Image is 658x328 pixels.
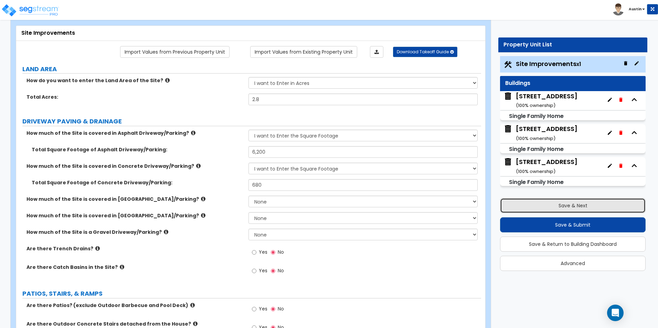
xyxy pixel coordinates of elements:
label: How much of the Site is covered in [GEOGRAPHIC_DATA]/Parking? [26,212,243,219]
label: Total Square Footage of Asphalt Driveway/Parking: [32,146,243,153]
b: Austin [629,7,641,12]
input: No [271,249,275,256]
img: avatar.png [612,3,624,15]
i: click for more info! [120,264,124,270]
label: DRIVEWAY PAVING & DRAINAGE [22,117,481,126]
i: click for more info! [196,163,201,168]
label: Are there Catch Basins in the Site? [26,264,243,271]
label: LAND AREA [22,65,481,74]
label: Total Square Footage of Concrete Driveway/Parking: [32,179,243,186]
span: No [278,267,284,274]
i: click for more info! [201,213,205,218]
a: Import the dynamic attributes value through Excel sheet [370,46,383,58]
img: building.svg [503,157,512,166]
i: click for more info! [95,246,100,251]
input: No [271,267,275,275]
i: click for more info! [190,303,195,308]
div: [STREET_ADDRESS] [516,157,577,175]
span: Yes [259,249,267,255]
i: click for more info! [201,196,205,201]
label: PATIOS, STAIRS, & RAMPS [22,289,481,298]
img: logo_pro_r.png [1,3,60,17]
small: Single Family Home [509,112,564,120]
span: Yes [259,267,267,274]
input: No [271,305,275,313]
a: Import the dynamic attribute values from previous properties. [120,46,230,58]
a: Import the dynamic attribute values from existing properties. [250,46,357,58]
div: [STREET_ADDRESS] [516,124,577,142]
label: How much of the Site is a Gravel Driveway/Parking? [26,229,243,236]
div: Site Improvements [21,29,480,37]
button: Save & Return to Building Dashboard [500,237,646,252]
img: building.svg [503,124,512,133]
label: Are there Outdoor Concrete Stairs detached from the House? [26,320,243,327]
span: 680 Arms Drive [503,92,577,109]
img: building.svg [503,92,512,101]
i: click for more info! [164,229,168,234]
button: Advanced [500,256,646,271]
span: No [278,305,284,312]
label: How much of the Site is covered in Concrete Driveway/Parking? [26,163,243,170]
span: No [278,249,284,255]
small: Single Family Home [509,145,564,153]
span: Download Takeoff Guide [397,49,449,55]
label: How much of the Site is covered in [GEOGRAPHIC_DATA]/Parking? [26,196,243,203]
small: Single Family Home [509,178,564,186]
span: 681 Arms Drive [503,124,577,142]
i: click for more info! [191,130,195,135]
input: Yes [252,249,256,256]
button: Download Takeoff Guide [393,47,457,57]
span: Site Improvements [516,59,581,68]
small: ( 100 % ownership) [516,102,555,109]
small: ( 100 % ownership) [516,168,555,175]
label: Are there Patios? (exclude Outdoor Barbecue and Pool Deck) [26,302,243,309]
label: How do you want to enter the Land Area of the Site? [26,77,243,84]
div: Buildings [505,79,640,87]
input: Yes [252,267,256,275]
div: [STREET_ADDRESS] [516,92,577,109]
input: Yes [252,305,256,313]
label: Total Acres: [26,94,243,100]
img: Construction.png [503,60,512,69]
i: click for more info! [165,78,170,83]
div: Property Unit List [503,41,642,49]
span: Yes [259,305,267,312]
button: Save & Submit [500,217,646,232]
small: x1 [576,61,581,68]
i: click for more info! [193,321,198,326]
span: 682 Arms Drive [503,157,577,175]
div: Open Intercom Messenger [607,305,624,321]
small: ( 100 % ownership) [516,135,555,142]
label: How much of the Site is covered in Asphalt Driveway/Parking? [26,130,243,136]
button: Save & Next [500,198,646,213]
label: Are there Trench Drains? [26,245,243,252]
